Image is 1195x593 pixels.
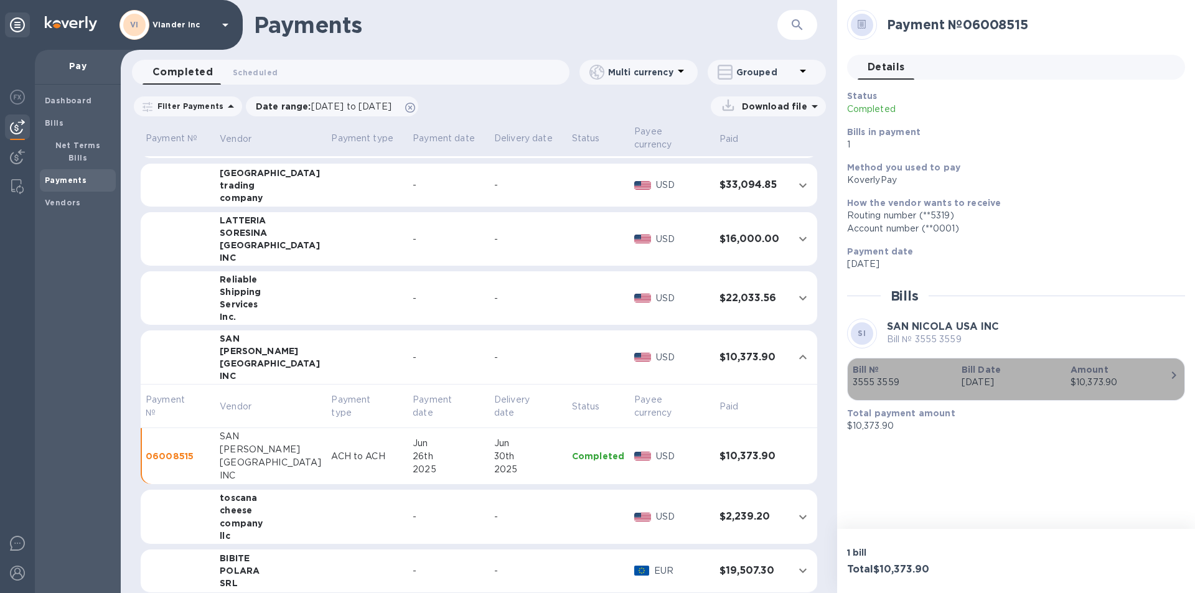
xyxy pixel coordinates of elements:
span: Vendor [220,133,268,146]
b: Payments [45,175,87,185]
div: SRL [220,577,321,589]
span: Payee currency [634,393,709,419]
b: Status [847,91,878,101]
p: Viander inc [152,21,215,29]
p: Payment date [413,132,484,145]
b: How the vendor wants to receive [847,198,1001,208]
span: Payment № [146,393,210,419]
span: Paid [719,400,755,413]
h1: Payments [254,12,777,38]
div: - [413,351,484,364]
p: $10,373.90 [847,419,1175,432]
button: expand row [794,348,812,367]
button: expand row [794,230,812,248]
p: USD [656,510,710,523]
div: - [494,564,562,577]
div: - [494,510,562,523]
div: - [494,179,562,192]
span: Scheduled [233,66,278,79]
p: Completed [572,450,624,462]
img: USD [634,353,651,362]
p: Download file [737,100,807,113]
p: [DATE] [962,376,1061,389]
h3: $10,373.90 [719,352,784,363]
div: [PERSON_NAME] [220,345,321,357]
h3: $10,373.90 [719,451,784,462]
h3: $33,094.85 [719,179,784,191]
div: [GEOGRAPHIC_DATA] [220,357,321,370]
p: Payee currency [634,125,693,151]
p: Filter Payments [152,101,223,111]
b: Bills [45,118,63,128]
div: Reliable [220,273,321,286]
p: Payment date [413,393,468,419]
p: Paid [719,133,739,146]
p: Payment type [331,393,387,419]
p: USD [656,233,710,246]
div: SORESINA [220,226,321,239]
p: [DATE] [847,258,1175,271]
button: Bill №3555 3559Bill Date[DATE]Amount$10,373.90 [847,358,1185,401]
b: VI [130,20,139,29]
img: USD [634,513,651,521]
button: expand row [794,289,812,307]
span: Payment type [331,393,403,419]
h2: Payment № 06008515 [887,17,1175,32]
p: Payment № [146,132,210,145]
span: Vendor [220,400,268,413]
b: SI [858,329,866,338]
span: Details [868,58,905,76]
div: SAN [220,332,321,345]
div: BIBITE [220,552,321,564]
div: [PERSON_NAME] [220,443,321,456]
p: Status [572,132,624,145]
p: 3555 3559 [853,376,952,389]
span: Delivery date [494,393,562,419]
p: USD [656,450,710,463]
div: - [413,510,484,523]
b: Amount [1071,365,1108,375]
div: Unpin categories [5,12,30,37]
h3: $2,239.20 [719,511,784,523]
p: Payment type [331,132,403,145]
div: [GEOGRAPHIC_DATA] [220,239,321,251]
span: [DATE] to [DATE] [311,101,391,111]
h3: $19,507.30 [719,565,784,577]
b: Bill Date [962,365,1001,375]
p: USD [656,351,710,364]
div: KoverlyPay [847,174,1175,187]
div: trading [220,179,321,192]
div: - [413,233,484,246]
img: Foreign exchange [10,90,25,105]
div: Inc. [220,311,321,323]
div: Date range:[DATE] to [DATE] [246,96,418,116]
p: Payment № [146,393,194,419]
div: [GEOGRAPHIC_DATA] [220,456,321,469]
span: Payee currency [634,125,709,151]
h2: Bills [891,288,919,304]
div: company [220,517,321,530]
p: Delivery date [494,132,562,145]
b: Bills in payment [847,127,921,137]
div: Services [220,298,321,311]
div: 2025 [494,463,562,476]
h3: $16,000.00 [719,233,784,245]
b: Dashboard [45,96,92,105]
div: LATTERIA [220,214,321,226]
div: toscana [220,492,321,504]
b: Method you used to pay [847,162,960,172]
p: Date range : [256,100,398,113]
div: 30th [494,450,562,463]
img: USD [634,235,651,243]
p: 1 bill [847,546,1011,559]
div: - [413,292,484,305]
b: SAN NICOLA USA INC [887,320,999,332]
div: company [220,192,321,204]
p: Payee currency [634,393,693,419]
div: Routing number (**5319) [847,209,1175,222]
img: USD [634,294,651,302]
b: Net Terms Bills [55,141,101,162]
p: Bill № 3555 3559 [887,333,999,346]
p: Delivery date [494,393,546,419]
p: Paid [719,400,739,413]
